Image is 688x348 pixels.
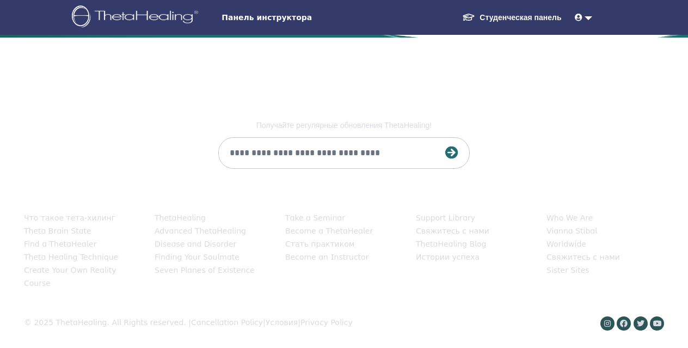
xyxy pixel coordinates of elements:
[285,213,345,222] a: Take a Seminar
[285,193,403,207] h5: Сертификаты
[416,253,480,261] a: Истории успеха
[285,240,354,248] a: Стать практиком
[155,253,239,261] a: Finding Your Soulmate
[218,118,470,128] p: Получайте регулярные обновления ThetaHealing!
[300,318,353,327] a: Privacy Policy
[155,213,206,222] a: ThetaHealing
[191,318,263,327] a: Cancellation Policy
[546,253,620,261] a: Свяжитесь с нами
[285,253,368,261] a: Become an Instructor
[454,8,570,28] a: Студенческая панель
[155,227,246,235] a: Advanced ThetaHealing
[155,240,236,248] a: Disease and Disorder
[24,266,116,288] a: Create Your Own Reality Course
[24,240,96,248] a: Find a ThetaHealer
[218,100,470,114] h4: Подписывайтесь на нашу новостную рассылку
[416,240,486,248] a: ThetaHealing Blog
[285,227,373,235] a: Become a ThetaHealer
[222,12,385,23] span: Панель инструктора
[416,193,533,207] h5: Resource & Support
[416,227,489,235] a: Свяжитесь с нами
[546,193,664,207] h5: Company
[24,227,91,235] a: Theta Brain State
[546,227,597,235] a: Vianna Stibal
[24,213,115,222] a: Что такое тета-хилинг
[155,266,255,274] a: Seven Planes of Existence
[546,240,586,248] a: Worldwide
[24,253,118,261] a: Theta Healing Technique
[416,213,475,222] a: Support Library
[266,318,298,327] a: Условия
[546,213,593,222] a: Who We Are
[546,266,589,274] a: Sister Sites
[463,13,476,22] img: graduation-cap-white.svg
[24,316,353,329] div: © 2025 ThetaHealing. All Rights reserved. | | |
[72,5,202,30] img: logo.png
[24,193,142,207] h5: Theta Healing
[155,193,272,207] h5: Vianna’s Books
